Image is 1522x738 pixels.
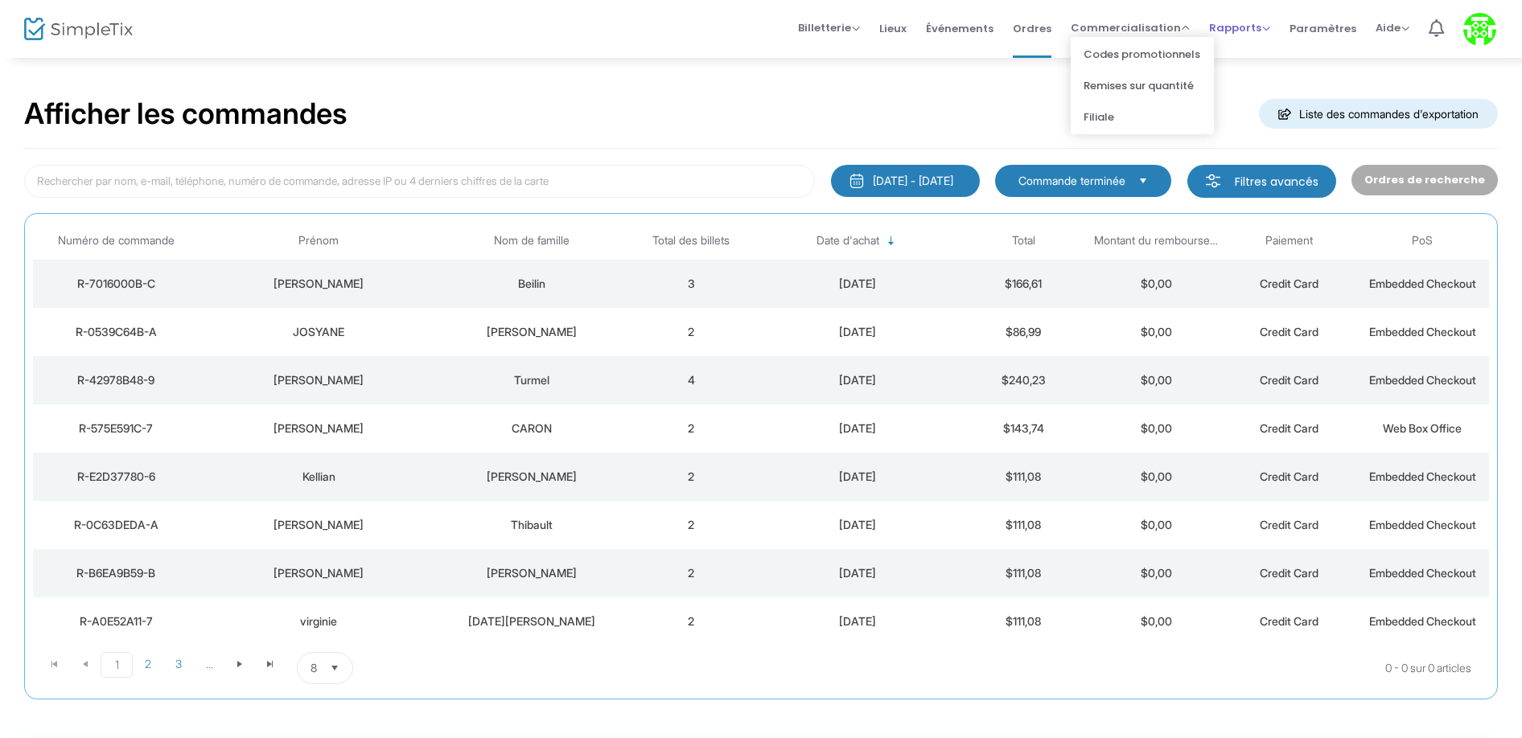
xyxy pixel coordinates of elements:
div: R-B6EA9B59-B [37,565,195,581]
font: Codes promotionnels [1084,47,1200,62]
span: Page 2 [133,652,163,676]
font: Date d'achat [817,233,879,247]
div: Tableau de données [33,222,1489,646]
div: R-7016000B-C [37,276,195,292]
font: Paramètres [1290,20,1356,35]
div: Turmel [442,372,620,388]
td: 3 [625,260,758,308]
div: R-A0E52A11-7 [37,613,195,629]
span: Page 4 [194,652,224,676]
span: Aller à la dernière page [264,658,277,670]
div: 2025-08-20 [762,276,953,292]
span: Embedded Checkout [1369,518,1476,531]
span: Page 1 [101,652,133,678]
div: CARON [442,420,620,437]
span: Aller à la page suivante [233,658,246,670]
span: Web Box Office [1383,421,1462,435]
span: Embedded Checkout [1369,277,1476,290]
div: JOSYANE [204,324,435,340]
font: Montant du remboursement [1094,233,1236,247]
font: Billetterie [798,20,851,35]
td: $240,23 [957,356,1090,404]
font: [DATE] - [DATE] [873,174,953,187]
button: Sélectionner [323,653,346,683]
span: Credit Card [1260,373,1318,387]
span: Embedded Checkout [1369,614,1476,628]
td: $0,00 [1090,260,1223,308]
td: $0,00 [1090,356,1223,404]
div: 2025-08-20 [762,565,953,581]
font: ... [206,657,213,670]
span: Embedded Checkout [1369,469,1476,483]
td: $0,00 [1090,501,1223,549]
td: $143,74 [957,404,1090,453]
input: Rechercher par nom, e-mail, téléphone, numéro de commande, adresse IP ou 4 derniers chiffres de l... [24,165,815,198]
font: Aide [1376,20,1401,35]
font: 1 [115,658,119,671]
td: $0,00 [1090,453,1223,501]
td: $0,00 [1090,404,1223,453]
td: 4 [625,356,758,404]
button: Sélectionner [1132,172,1154,190]
td: $111,08 [957,453,1090,501]
div: 2025-08-20 [762,469,953,485]
span: Credit Card [1260,469,1318,483]
td: $0,00 [1090,549,1223,597]
div: Jonathan [204,276,435,292]
span: Triable [885,235,898,248]
div: LOUIS [204,420,435,437]
td: $111,08 [957,549,1090,597]
td: 2 [625,404,758,453]
span: Embedded Checkout [1369,325,1476,338]
font: Numéro de commande [58,233,175,247]
font: Nom de famille [494,233,570,247]
div: 2025-08-20 [762,517,953,533]
span: Credit Card [1260,277,1318,290]
font: Commande terminée [1018,174,1125,187]
div: Annie [204,372,435,388]
font: Remises sur quantité [1084,78,1194,93]
td: 2 [625,501,758,549]
div: R-42978B48-9 [37,372,195,388]
font: Prénom [298,233,339,247]
div: R-0539C64B-A [37,324,195,340]
span: Credit Card [1260,566,1318,580]
td: $111,08 [957,597,1090,646]
td: 2 [625,549,758,597]
div: Allyson [204,565,435,581]
span: Embedded Checkout [1369,373,1476,387]
div: 2025-08-20 [762,324,953,340]
td: $0,00 [1090,597,1223,646]
div: Beilin [442,276,620,292]
img: mensuel [849,173,865,189]
span: Credit Card [1260,614,1318,628]
div: noel aloise [442,613,620,629]
span: Credit Card [1260,421,1318,435]
div: R-E2D37780-6 [37,469,195,485]
font: 2 [145,657,151,670]
div: 2025-08-20 [762,613,953,629]
div: Blackburn [442,565,620,581]
img: filtre [1205,173,1221,189]
button: [DATE] - [DATE] [831,165,980,197]
td: 2 [625,453,758,501]
font: Filiale [1084,109,1114,125]
span: Credit Card [1260,518,1318,531]
font: Paiement [1265,233,1313,247]
font: 8 [311,661,317,674]
td: 2 [625,597,758,646]
font: Afficher les commandes [24,96,348,131]
td: $111,08 [957,501,1090,549]
div: Rosalie [204,517,435,533]
font: Ordres [1013,20,1051,35]
div: 2025-08-20 [762,372,953,388]
span: Credit Card [1260,325,1318,338]
span: Aller à la dernière page [255,652,286,676]
span: Aller à la page suivante [224,652,255,676]
font: Filtres avancés [1235,174,1318,190]
div: Kellian [204,469,435,485]
td: $86,99 [957,308,1090,356]
td: $0,00 [1090,308,1223,356]
font: Total [1012,233,1035,247]
font: 0 - 0 sur 0 articles [1385,661,1471,674]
